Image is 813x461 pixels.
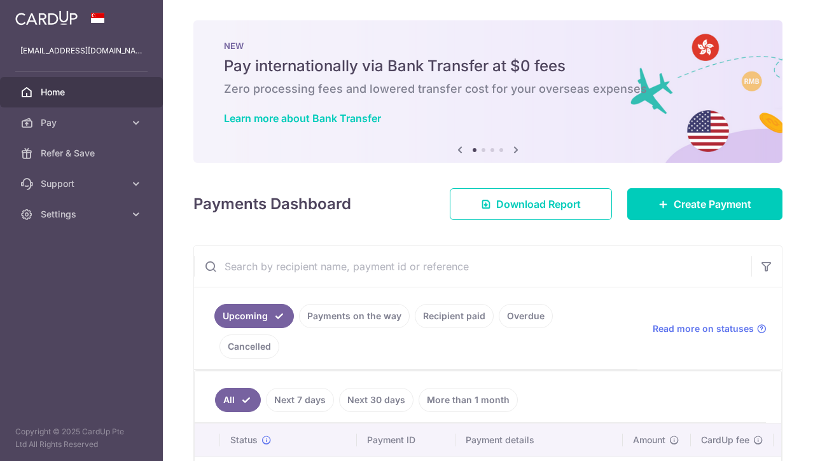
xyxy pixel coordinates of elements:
[41,86,125,99] span: Home
[224,112,381,125] a: Learn more about Bank Transfer
[627,188,782,220] a: Create Payment
[339,388,413,412] a: Next 30 days
[214,304,294,328] a: Upcoming
[653,322,767,335] a: Read more on statuses
[455,423,623,457] th: Payment details
[266,388,334,412] a: Next 7 days
[193,20,782,163] img: Bank transfer banner
[41,116,125,129] span: Pay
[224,41,752,51] p: NEW
[215,388,261,412] a: All
[633,434,665,446] span: Amount
[701,434,749,446] span: CardUp fee
[357,423,455,457] th: Payment ID
[219,334,279,359] a: Cancelled
[20,45,142,57] p: [EMAIL_ADDRESS][DOMAIN_NAME]
[653,322,754,335] span: Read more on statuses
[450,188,612,220] a: Download Report
[415,304,494,328] a: Recipient paid
[41,147,125,160] span: Refer & Save
[230,434,258,446] span: Status
[496,196,581,212] span: Download Report
[224,56,752,76] h5: Pay internationally via Bank Transfer at $0 fees
[419,388,518,412] a: More than 1 month
[194,246,751,287] input: Search by recipient name, payment id or reference
[224,81,752,97] h6: Zero processing fees and lowered transfer cost for your overseas expenses
[41,177,125,190] span: Support
[299,304,410,328] a: Payments on the way
[674,196,751,212] span: Create Payment
[15,10,78,25] img: CardUp
[193,193,351,216] h4: Payments Dashboard
[499,304,553,328] a: Overdue
[41,208,125,221] span: Settings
